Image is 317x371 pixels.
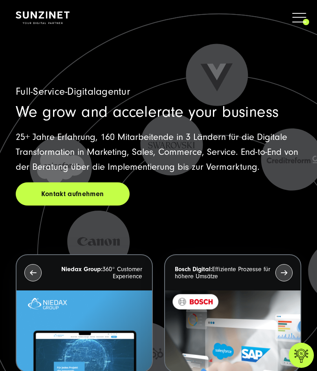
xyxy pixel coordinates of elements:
[16,130,301,174] p: 25+ Jahre Erfahrung, 160 Mitarbeitende in 3 Ländern für die Digitale Transformation in Marketing,...
[16,86,130,97] span: Full-Service-Digitalagentur
[16,182,130,206] a: Kontakt aufnehmen
[16,11,70,24] img: SUNZINET Full Service Digital Agentur
[16,103,279,121] span: We grow and accelerate your business
[46,266,142,280] p: 360° Customer Experience
[175,266,212,273] strong: Bosch Digital:
[175,266,271,280] p: Effiziente Prozesse für höhere Umsätze
[61,266,103,273] strong: Niedax Group:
